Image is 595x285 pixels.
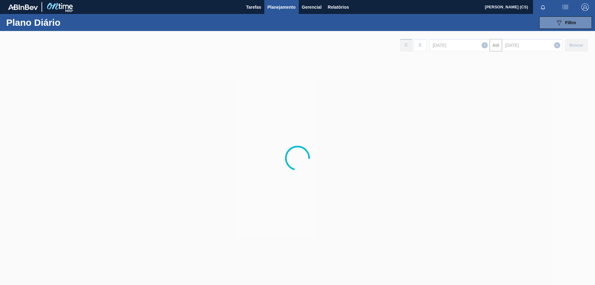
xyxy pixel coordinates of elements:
img: userActions [562,3,569,11]
span: Planejamento [267,3,296,11]
img: TNhmsLtSVTkK8tSr43FrP2fwEKptu5GPRR3wAAAABJRU5ErkJggg== [8,4,38,10]
h1: Plano Diário [6,19,115,26]
span: Tarefas [246,3,261,11]
button: Filtro [539,16,592,29]
span: Filtro [565,20,576,25]
img: Logout [581,3,589,11]
button: Notificações [533,3,553,11]
span: Gerencial [302,3,322,11]
span: Relatórios [328,3,349,11]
